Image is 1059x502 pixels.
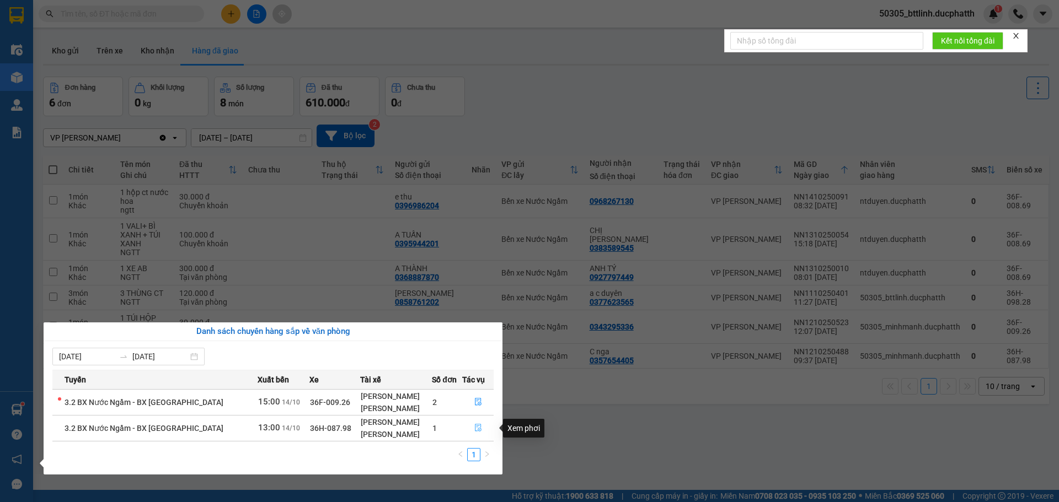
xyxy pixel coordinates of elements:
[1012,32,1020,40] span: close
[282,398,300,406] span: 14/10
[432,424,437,433] span: 1
[361,416,431,428] div: [PERSON_NAME]
[480,448,494,461] li: Next Page
[463,419,493,437] button: file-done
[132,350,188,363] input: Đến ngày
[480,448,494,461] button: right
[361,402,431,414] div: [PERSON_NAME]
[432,398,437,407] span: 2
[258,397,280,407] span: 15:00
[503,419,544,438] div: Xem phơi
[282,424,300,432] span: 14/10
[432,374,457,386] span: Số đơn
[309,374,319,386] span: Xe
[467,448,480,461] li: 1
[361,390,431,402] div: [PERSON_NAME]
[484,451,490,457] span: right
[119,352,128,361] span: to
[463,393,493,411] button: file-done
[468,449,480,461] a: 1
[474,398,482,407] span: file-done
[310,424,351,433] span: 36H-087.98
[941,35,994,47] span: Kết nối tổng đài
[258,374,289,386] span: Xuất bến
[474,424,482,433] span: file-done
[52,325,494,338] div: Danh sách chuyến hàng sắp về văn phòng
[65,374,86,386] span: Tuyến
[360,374,381,386] span: Tài xế
[454,448,467,461] button: left
[258,423,280,433] span: 13:00
[462,374,485,386] span: Tác vụ
[932,32,1003,50] button: Kết nối tổng đài
[119,352,128,361] span: swap-right
[310,398,350,407] span: 36F-009.26
[59,350,115,363] input: Từ ngày
[454,448,467,461] li: Previous Page
[65,424,223,433] span: 3.2 BX Nước Ngầm - BX [GEOGRAPHIC_DATA]
[730,32,923,50] input: Nhập số tổng đài
[361,428,431,440] div: [PERSON_NAME]
[65,398,223,407] span: 3.2 BX Nước Ngầm - BX [GEOGRAPHIC_DATA]
[457,451,464,457] span: left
